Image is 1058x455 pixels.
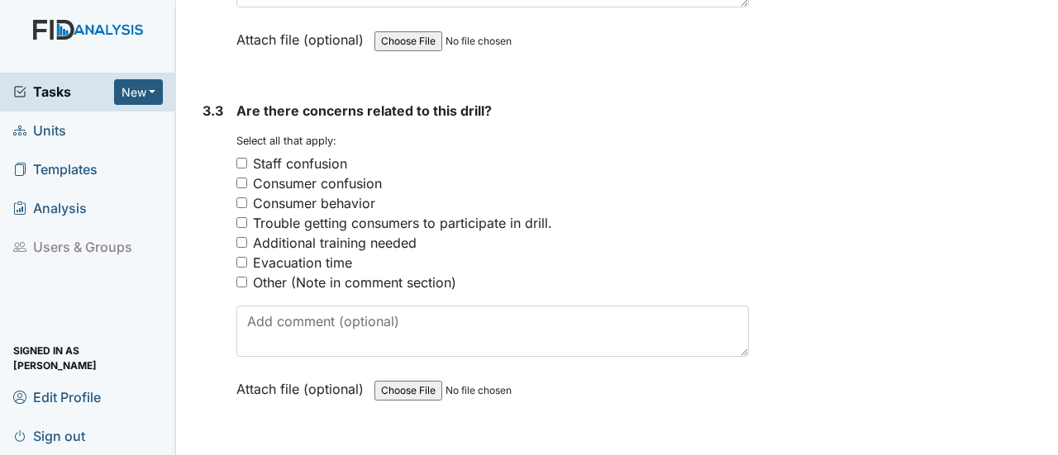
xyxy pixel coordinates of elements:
[253,154,347,173] div: Staff confusion
[114,79,164,105] button: New
[236,158,247,168] input: Staff confusion
[236,135,336,147] small: Select all that apply:
[253,193,375,213] div: Consumer behavior
[236,102,492,119] span: Are there concerns related to this drill?
[253,233,417,253] div: Additional training needed
[13,384,101,410] span: Edit Profile
[236,217,247,228] input: Trouble getting consumers to participate in drill.
[13,82,114,102] a: Tasks
[236,21,370,50] label: Attach file (optional)
[236,197,247,208] input: Consumer behavior
[13,423,85,448] span: Sign out
[253,213,552,233] div: Trouble getting consumers to participate in drill.
[236,178,247,188] input: Consumer confusion
[236,277,247,287] input: Other (Note in comment section)
[13,118,66,144] span: Units
[13,345,163,371] span: Signed in as [PERSON_NAME]
[236,237,247,248] input: Additional training needed
[13,196,87,221] span: Analysis
[236,257,247,268] input: Evacuation time
[236,370,370,399] label: Attach file (optional)
[13,157,98,182] span: Templates
[253,173,382,193] div: Consumer confusion
[253,253,352,273] div: Evacuation time
[203,101,223,121] label: 3.3
[253,273,456,292] div: Other (Note in comment section)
